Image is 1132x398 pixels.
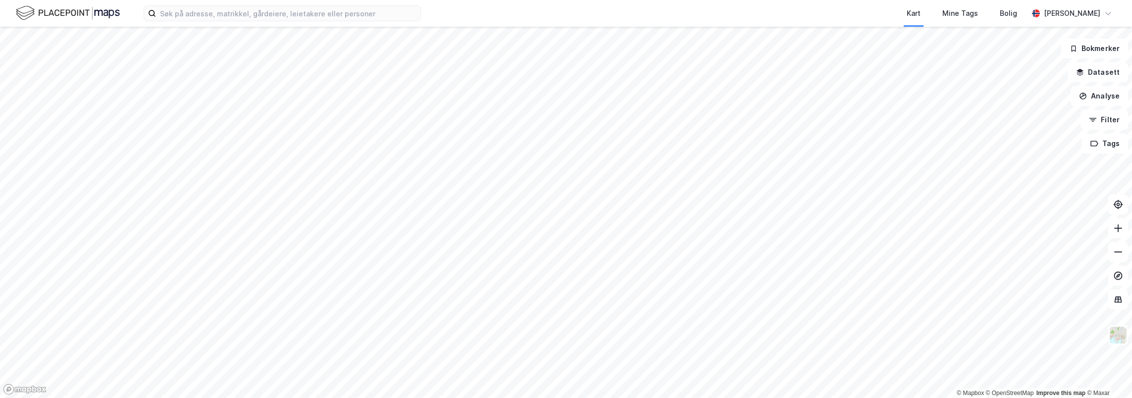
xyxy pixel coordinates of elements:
img: logo.f888ab2527a4732fd821a326f86c7f29.svg [16,4,120,22]
input: Søk på adresse, matrikkel, gårdeiere, leietakere eller personer [156,6,420,21]
div: Kart [907,7,921,19]
a: Improve this map [1036,390,1085,397]
button: Analyse [1071,86,1128,106]
button: Tags [1082,134,1128,153]
a: OpenStreetMap [986,390,1034,397]
a: Mapbox [957,390,984,397]
button: Bokmerker [1061,39,1128,58]
div: [PERSON_NAME] [1044,7,1100,19]
button: Filter [1081,110,1128,130]
div: Bolig [1000,7,1017,19]
button: Datasett [1068,62,1128,82]
iframe: Chat Widget [1082,350,1132,398]
a: Mapbox homepage [3,384,47,395]
div: Mine Tags [942,7,978,19]
img: Z [1109,326,1128,345]
div: Kontrollprogram for chat [1082,350,1132,398]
